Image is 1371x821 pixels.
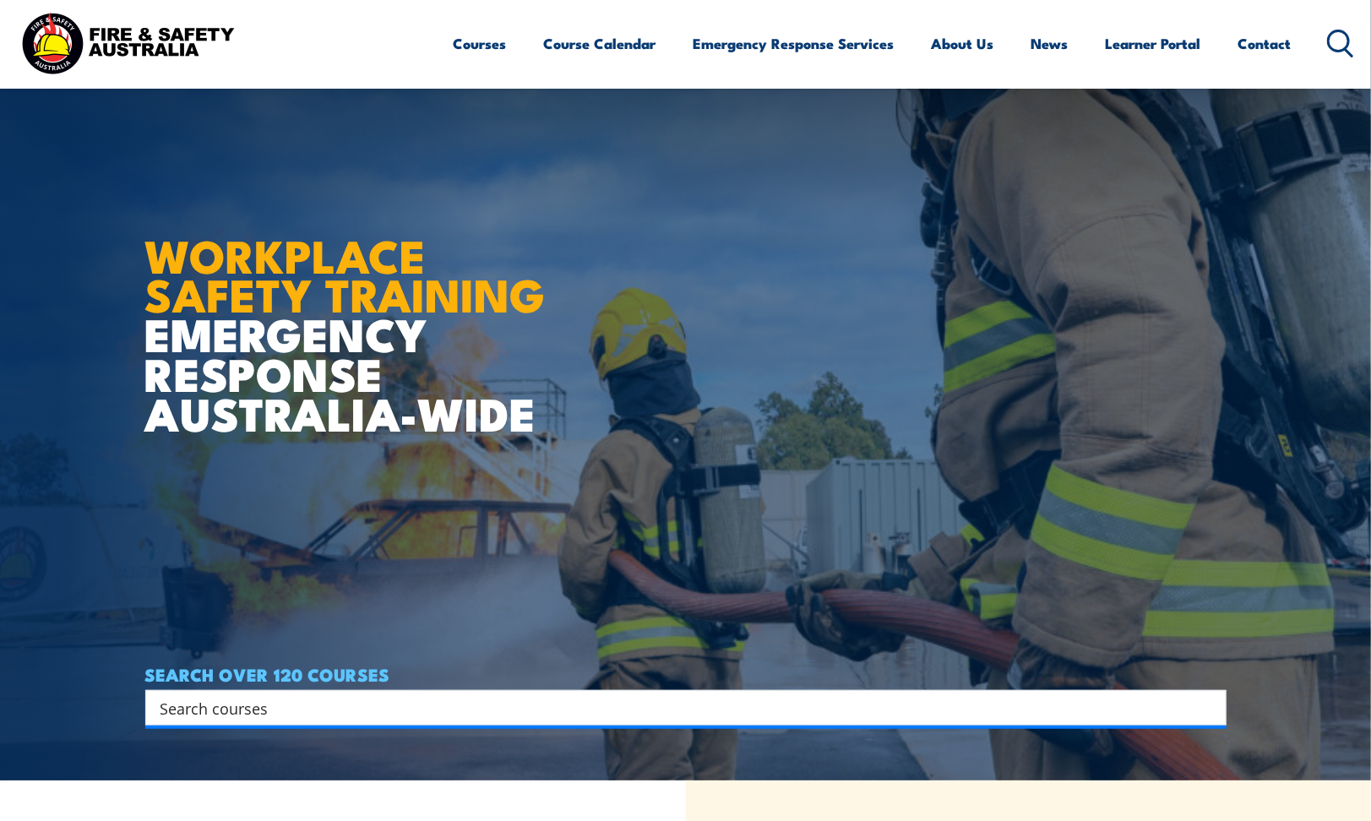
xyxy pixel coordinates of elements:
[454,21,507,66] a: Courses
[1031,21,1069,66] a: News
[145,219,546,329] strong: WORKPLACE SAFETY TRAINING
[544,21,656,66] a: Course Calendar
[145,193,558,432] h1: EMERGENCY RESPONSE AUSTRALIA-WIDE
[694,21,895,66] a: Emergency Response Services
[932,21,994,66] a: About Us
[1197,696,1221,720] button: Search magnifier button
[160,695,1189,720] input: Search input
[145,665,1227,683] h4: SEARCH OVER 120 COURSES
[1238,21,1292,66] a: Contact
[1106,21,1201,66] a: Learner Portal
[164,696,1193,720] form: Search form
